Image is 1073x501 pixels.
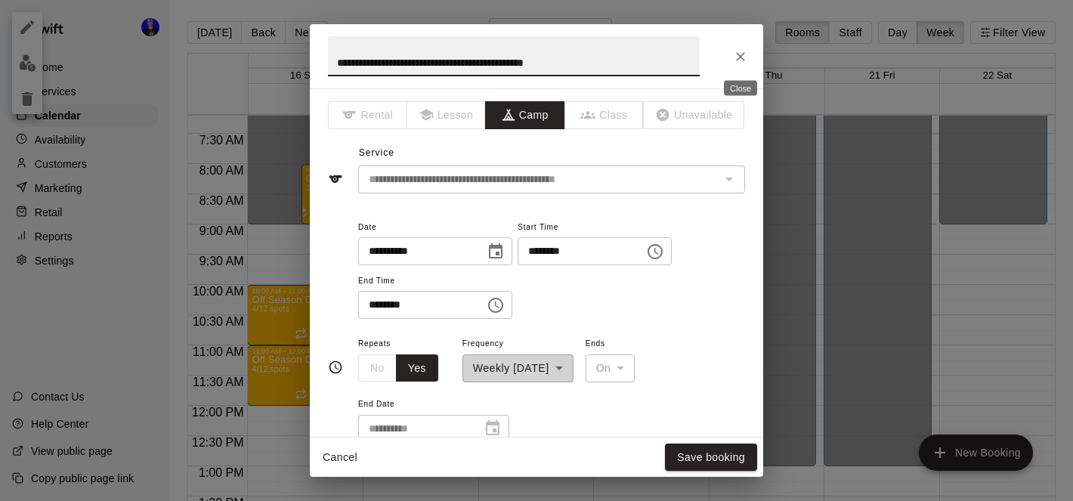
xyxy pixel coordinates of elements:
[518,218,672,238] span: Start Time
[724,81,757,96] div: Close
[396,354,438,382] button: Yes
[481,237,511,267] button: Choose date, selected date is Nov 16, 2025
[359,147,394,158] span: Service
[727,43,754,70] button: Close
[328,101,407,129] span: The type of an existing booking cannot be changed
[358,334,450,354] span: Repeats
[358,354,438,382] div: outlined button group
[316,444,364,472] button: Cancel
[644,101,745,129] span: The type of an existing booking cannot be changed
[640,237,670,267] button: Choose time, selected time is 10:00 AM
[358,271,512,292] span: End Time
[462,334,574,354] span: Frequency
[358,165,745,193] div: The service of an existing booking cannot be changed
[328,360,343,375] svg: Timing
[586,354,635,382] div: On
[358,218,512,238] span: Date
[665,444,757,472] button: Save booking
[358,394,509,415] span: End Date
[565,101,645,129] span: The type of an existing booking cannot be changed
[328,172,343,187] svg: Service
[586,334,635,354] span: Ends
[407,101,487,129] span: The type of an existing booking cannot be changed
[485,101,564,129] button: Camp
[481,290,511,320] button: Choose time, selected time is 11:00 AM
